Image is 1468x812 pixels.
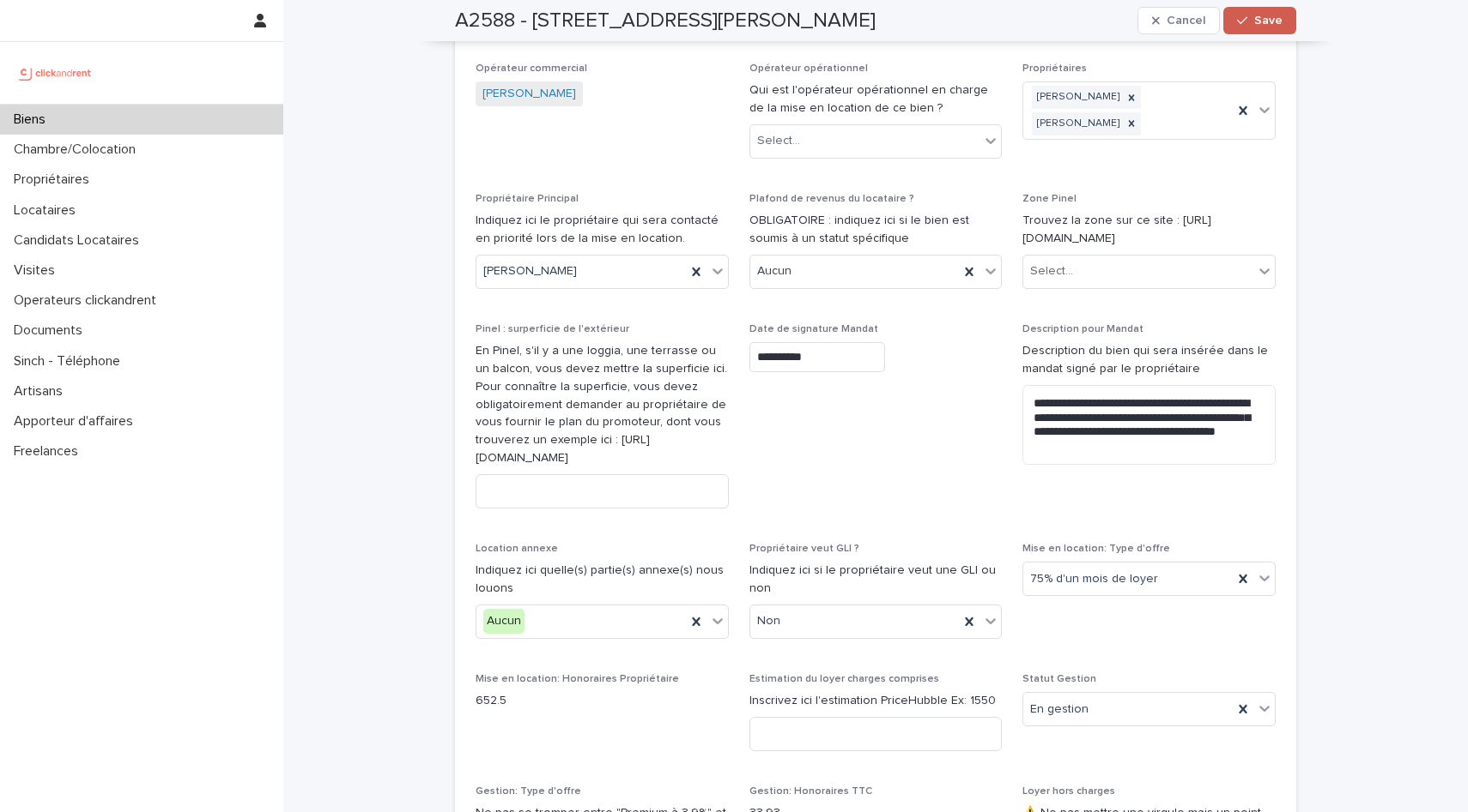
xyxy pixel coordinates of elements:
span: 75% d'un mois de loyer [1030,570,1158,588]
span: Date de signature Mandat [749,324,878,334]
p: Locataires [7,202,89,219]
p: Inscrivez ici l'estimation PriceHubble Ex: 1550 [749,692,1003,710]
span: Pinel : surperficie de l'extérieur [476,324,629,334]
p: Apporteur d'affaires [7,413,147,430]
span: Gestion: Type d'offre [476,786,581,797]
span: Estimation du loyer charges comprises [749,674,939,684]
span: Save [1254,15,1283,27]
span: Plafond de revenus du locataire ? [749,194,914,204]
p: Indiquez ici si le propriétaire veut une GLI ou non [749,562,1003,598]
span: Opérateur opérationnel [749,63,868,74]
p: Trouvez la zone sur ce site : [URL][DOMAIN_NAME] [1022,212,1276,248]
span: [PERSON_NAME] [483,262,577,280]
button: Cancel [1137,7,1220,34]
span: Gestion: Honoraires TTC [749,786,872,797]
p: Documents [7,322,96,339]
span: Propriétaire Principal [476,194,579,204]
p: OBLIGATOIRE : indiquez ici si le bien est soumis à un statut spécifique [749,212,1003,248]
span: Description pour Mandat [1022,324,1143,334]
p: Biens [7,111,59,128]
span: En gestion [1030,701,1089,719]
p: 652.5 [476,692,729,710]
span: Loyer hors charges [1022,786,1115,797]
span: Mise en location: Type d'offre [1022,544,1170,554]
a: [PERSON_NAME] [482,85,576,103]
span: Non [757,612,780,630]
span: Propriétaires [1022,63,1087,74]
p: Qui est l'opérateur opérationnel en charge de la mise en location de ce bien ? [749,81,1003,117]
p: Indiquez ici le propriétaire qui sera contacté en priorité lors de la mise en location. [476,212,729,248]
span: Propriétaire veut GLI ? [749,544,859,554]
span: Location annexe [476,544,558,554]
h2: A2588 - [STREET_ADDRESS][PERSON_NAME] [455,9,876,33]
div: [PERSON_NAME] [1032,86,1122,109]
img: UCB0brd3T0yccxBKYDjQ [14,56,97,90]
p: Indiquez ici quelle(s) partie(s) annexe(s) nous louons [476,562,729,598]
div: Aucun [483,609,525,634]
p: En Pinel, s'il y a une loggia, une terrasse ou un balcon, vous devez mettre la superficie ici. Po... [476,342,729,467]
span: Statut Gestion [1022,674,1096,684]
p: Candidats Locataires [7,232,153,249]
p: Visites [7,262,69,279]
p: Description du bien qui sera insérée dans le mandat signé par le propriétaire [1022,342,1276,378]
button: Save [1223,7,1296,34]
p: Sinch - Téléphone [7,353,134,370]
p: Chambre/Colocation [7,141,149,158]
div: Select... [1030,262,1073,280]
span: Zone Pinel [1022,194,1077,204]
span: Aucun [757,262,792,280]
p: Propriétaires [7,171,103,188]
span: Cancel [1167,15,1205,27]
span: Opérateur commercial [476,63,587,74]
div: [PERSON_NAME] [1032,112,1122,135]
span: Mise en location: Honoraires Propriétaire [476,674,679,684]
div: Select... [757,132,800,150]
p: Operateurs clickandrent [7,292,170,309]
p: Artisans [7,383,76,400]
p: Freelances [7,443,92,460]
